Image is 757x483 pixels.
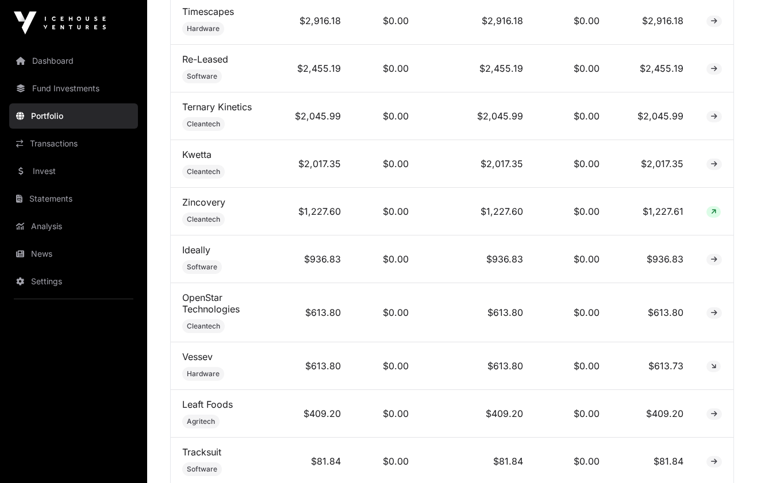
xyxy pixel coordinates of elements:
td: $613.80 [282,342,352,390]
span: Cleantech [187,215,220,224]
td: $0.00 [535,45,611,92]
span: Software [187,465,217,474]
td: $936.83 [282,235,352,283]
span: Cleantech [187,167,220,176]
a: Fund Investments [9,76,138,101]
td: $2,017.35 [611,140,695,188]
td: $0.00 [535,92,611,140]
td: $1,227.60 [420,188,534,235]
span: Agritech [187,417,215,426]
img: Icehouse Ventures Logo [14,11,106,34]
a: Timescapes [182,6,234,17]
span: Cleantech [187,119,220,129]
td: $0.00 [352,92,420,140]
td: $0.00 [352,342,420,390]
td: $936.83 [611,235,695,283]
td: $613.73 [611,342,695,390]
td: $0.00 [352,390,420,438]
td: $1,227.60 [282,188,352,235]
td: $0.00 [535,283,611,342]
a: News [9,241,138,266]
td: $2,017.35 [420,140,534,188]
td: $409.20 [282,390,352,438]
iframe: Chat Widget [700,428,757,483]
a: Ideally [182,244,210,256]
td: $1,227.61 [611,188,695,235]
span: Cleantech [187,322,220,331]
td: $0.00 [352,140,420,188]
a: Statements [9,186,138,211]
a: Tracksuit [182,446,221,458]
td: $0.00 [535,235,611,283]
a: Ternary Kinetics [182,101,252,113]
td: $0.00 [535,342,611,390]
td: $0.00 [535,140,611,188]
a: Invest [9,159,138,184]
a: Dashboard [9,48,138,74]
td: $2,045.99 [611,92,695,140]
a: Re-Leased [182,53,228,65]
a: Transactions [9,131,138,156]
span: Software [187,72,217,81]
a: OpenStar Technologies [182,292,240,315]
a: Settings [9,269,138,294]
td: $613.80 [611,283,695,342]
td: $2,045.99 [420,92,534,140]
span: Hardware [187,24,220,33]
a: Zincovery [182,196,225,208]
td: $613.80 [420,283,534,342]
a: Portfolio [9,103,138,129]
span: Hardware [187,369,220,378]
td: $2,017.35 [282,140,352,188]
td: $613.80 [282,283,352,342]
a: Analysis [9,214,138,239]
span: Software [187,262,217,272]
a: Vessev [182,351,213,362]
td: $2,455.19 [420,45,534,92]
a: Leaft Foods [182,399,233,410]
td: $409.20 [420,390,534,438]
td: $2,045.99 [282,92,352,140]
td: $0.00 [535,188,611,235]
td: $2,455.19 [282,45,352,92]
td: $0.00 [352,235,420,283]
td: $936.83 [420,235,534,283]
td: $0.00 [352,188,420,235]
td: $613.80 [420,342,534,390]
td: $2,455.19 [611,45,695,92]
td: $0.00 [352,283,420,342]
td: $0.00 [535,390,611,438]
td: $409.20 [611,390,695,438]
a: Kwetta [182,149,212,160]
td: $0.00 [352,45,420,92]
